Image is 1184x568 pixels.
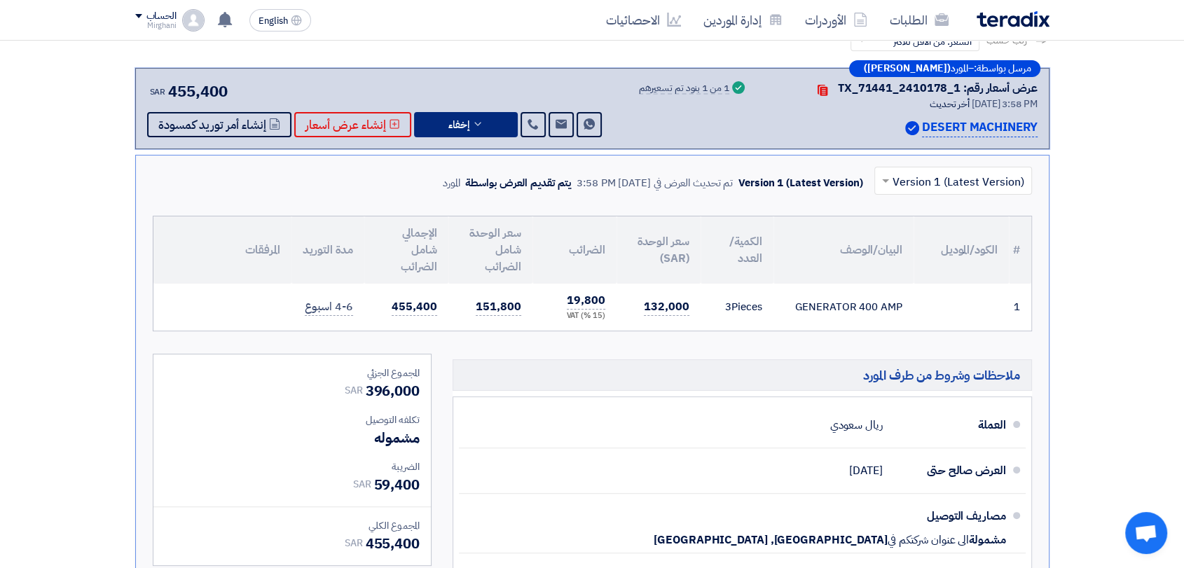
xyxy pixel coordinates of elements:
span: SAR [353,477,371,492]
span: 455,400 [366,533,420,554]
a: إدارة الموردين [692,4,794,36]
span: 151,800 [476,298,521,316]
span: [DATE] 3:58 PM [972,97,1038,111]
th: المرفقات [153,216,291,284]
img: Teradix logo [977,11,1049,27]
button: إنشاء عرض أسعار [294,112,411,137]
div: الضريبة [165,459,420,474]
div: المجموع الكلي [165,518,420,533]
b: ([PERSON_NAME]) [864,64,951,74]
div: Mirghani [135,22,177,29]
span: SAR [150,85,166,98]
th: الإجمالي شامل الضرائب [364,216,448,284]
span: 132,000 [644,298,689,316]
th: الضرائب [532,216,617,284]
div: عرض أسعار رقم: TX_71441_2410178_1 [838,80,1038,97]
th: # [1009,216,1031,284]
span: 19,800 [567,292,605,310]
span: [GEOGRAPHIC_DATA], [GEOGRAPHIC_DATA] [654,533,887,547]
button: إخفاء [414,112,518,137]
div: العملة [894,408,1006,442]
button: English [249,9,311,32]
span: مرسل بواسطة: [974,64,1031,74]
span: English [259,16,288,26]
td: 1 [1009,284,1031,331]
span: إخفاء [448,120,469,130]
span: المورد [951,64,968,74]
div: مصاريف التوصيل [894,499,1006,533]
th: الكود/الموديل [914,216,1009,284]
div: الحساب [146,11,177,22]
div: GENERATOR 400 AMP [785,299,902,315]
a: الأوردرات [794,4,879,36]
div: تم تحديث العرض في [DATE] 3:58 PM [577,175,733,191]
img: profile_test.png [182,9,205,32]
h5: ملاحظات وشروط من طرف المورد [453,359,1032,391]
p: DESERT MACHINERY [922,118,1037,137]
span: 455,400 [392,298,436,316]
td: Pieces [701,284,773,331]
span: إنشاء أمر توريد كمسودة [158,120,266,130]
span: 455,400 [168,80,227,103]
th: مدة التوريد [291,216,364,284]
span: السعر: من الأقل للأكثر [893,34,972,49]
div: العرض صالح حتى [894,454,1006,487]
span: SAR [345,383,363,398]
div: – [849,60,1040,77]
th: البيان/الوصف [773,216,914,284]
a: الطلبات [879,4,960,36]
span: الى عنوان شركتكم في [888,533,969,547]
div: المورد [443,175,460,191]
span: 3 [725,299,731,314]
div: Version 1 (Latest Version) [738,175,862,191]
div: ريال سعودي [830,412,882,438]
th: سعر الوحدة شامل الضرائب [448,216,532,284]
th: سعر الوحدة (SAR) [617,216,701,284]
img: Verified Account [905,121,919,135]
div: يتم تقديم العرض بواسطة [465,175,571,191]
span: 4-6 اسبوع [305,298,352,316]
span: أخر تحديث [930,97,970,111]
span: 396,000 [366,380,420,401]
div: تكلفه التوصيل [165,413,420,427]
th: الكمية/العدد [701,216,773,284]
a: الاحصائيات [595,4,692,36]
span: SAR [345,536,363,550]
span: 59,400 [373,474,419,495]
div: المجموع الجزئي [165,366,420,380]
div: Open chat [1125,512,1167,554]
div: (15 %) VAT [544,310,605,322]
div: 1 من 1 بنود تم تسعيرهم [639,83,729,95]
span: مشموله [373,427,419,448]
span: إنشاء عرض أسعار [305,120,386,130]
span: مشمولة [969,533,1005,547]
span: [DATE] [849,464,882,478]
button: إنشاء أمر توريد كمسودة [147,112,291,137]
